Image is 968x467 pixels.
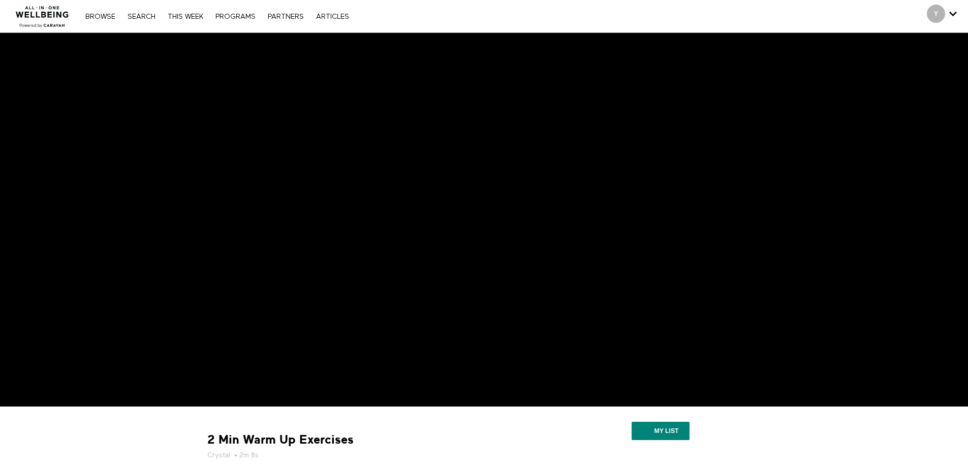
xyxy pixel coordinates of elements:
button: My list [632,422,689,440]
a: PROGRAMS [210,13,261,20]
a: Browse [80,13,120,20]
a: PARTNERS [263,13,309,20]
a: Search [122,13,161,20]
a: ARTICLES [311,13,354,20]
nav: Primary [80,11,354,21]
a: Crystal [207,450,230,460]
a: THIS WEEK [163,13,208,20]
h5: • 2m 8s [207,450,548,460]
strong: 2 Min Warm Up Exercises [207,432,354,448]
